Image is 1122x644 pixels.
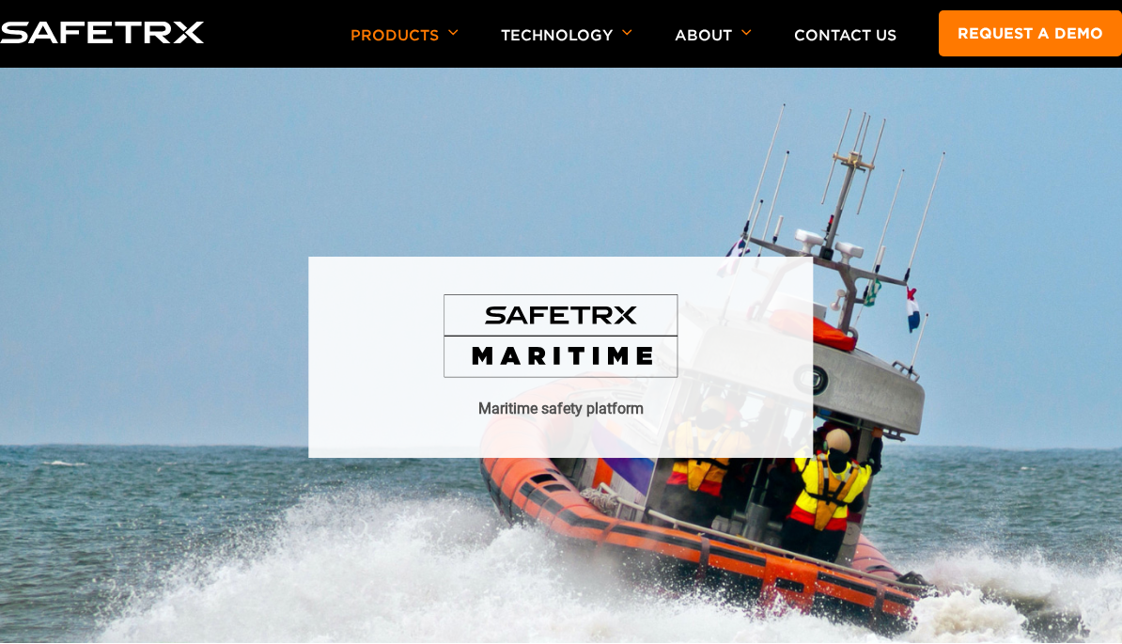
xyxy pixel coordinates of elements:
a: Contact Us [794,26,896,44]
p: Products [351,26,459,68]
img: Arrow down [448,29,459,36]
p: Technology [501,26,632,68]
h1: Maritime safety platform [478,398,644,420]
img: Safetrx Maritime logo [444,294,678,379]
a: Request a demo [939,10,1122,56]
img: Arrow down [622,29,632,36]
img: Arrow down [741,29,752,36]
p: About [675,26,752,68]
